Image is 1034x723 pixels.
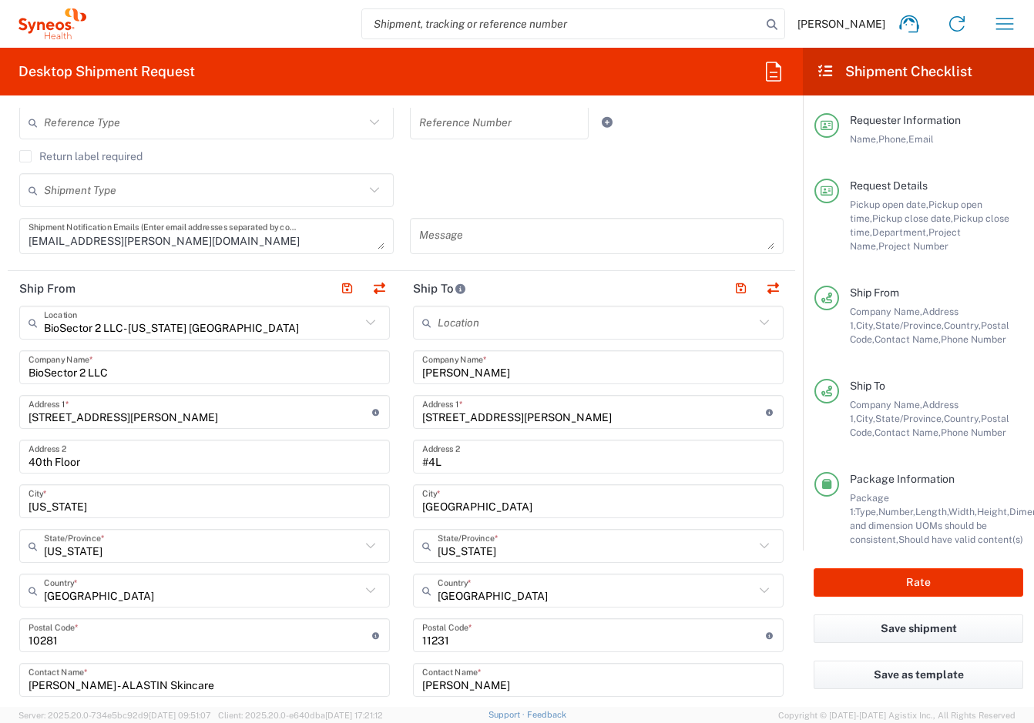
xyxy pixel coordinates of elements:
[850,179,928,192] span: Request Details
[149,711,211,720] span: [DATE] 09:51:07
[19,150,143,162] label: Return label required
[855,506,878,517] span: Type,
[18,711,211,720] span: Server: 2025.20.0-734e5bc92d9
[596,112,618,133] a: Add Reference
[915,506,948,517] span: Length,
[850,399,922,410] span: Company Name,
[18,62,195,81] h2: Desktop Shipment Request
[944,320,981,331] span: Country,
[527,710,566,719] a: Feedback
[856,320,875,331] span: City,
[941,333,1006,345] span: Phone Number
[850,199,928,210] span: Pickup open date,
[325,711,383,720] span: [DATE] 17:21:12
[878,240,948,252] span: Project Number
[19,281,76,296] h2: Ship From
[856,413,875,424] span: City,
[797,17,885,31] span: [PERSON_NAME]
[908,133,934,145] span: Email
[878,506,915,517] span: Number,
[413,281,466,296] h2: Ship To
[850,473,955,485] span: Package Information
[875,320,944,331] span: State/Province,
[362,9,761,38] input: Shipment, tracking or reference number
[814,661,1023,689] button: Save as template
[218,711,383,720] span: Client: 2025.20.0-e640dba
[977,506,1009,517] span: Height,
[488,710,527,719] a: Support
[850,114,961,126] span: Requester Information
[850,380,885,392] span: Ship To
[944,413,981,424] span: Country,
[778,708,1016,722] span: Copyright © [DATE]-[DATE] Agistix Inc., All Rights Reserved
[814,568,1023,597] button: Rate
[875,413,944,424] span: State/Province,
[850,286,899,299] span: Ship From
[872,226,928,238] span: Department,
[878,133,908,145] span: Phone,
[850,133,878,145] span: Name,
[872,213,953,224] span: Pickup close date,
[941,427,1006,438] span: Phone Number
[850,492,889,517] span: Package 1:
[850,306,922,317] span: Company Name,
[875,427,941,438] span: Contact Name,
[814,614,1023,643] button: Save shipment
[898,534,1023,545] span: Should have valid content(s)
[875,333,941,345] span: Contact Name,
[948,506,977,517] span: Width,
[817,62,972,81] h2: Shipment Checklist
